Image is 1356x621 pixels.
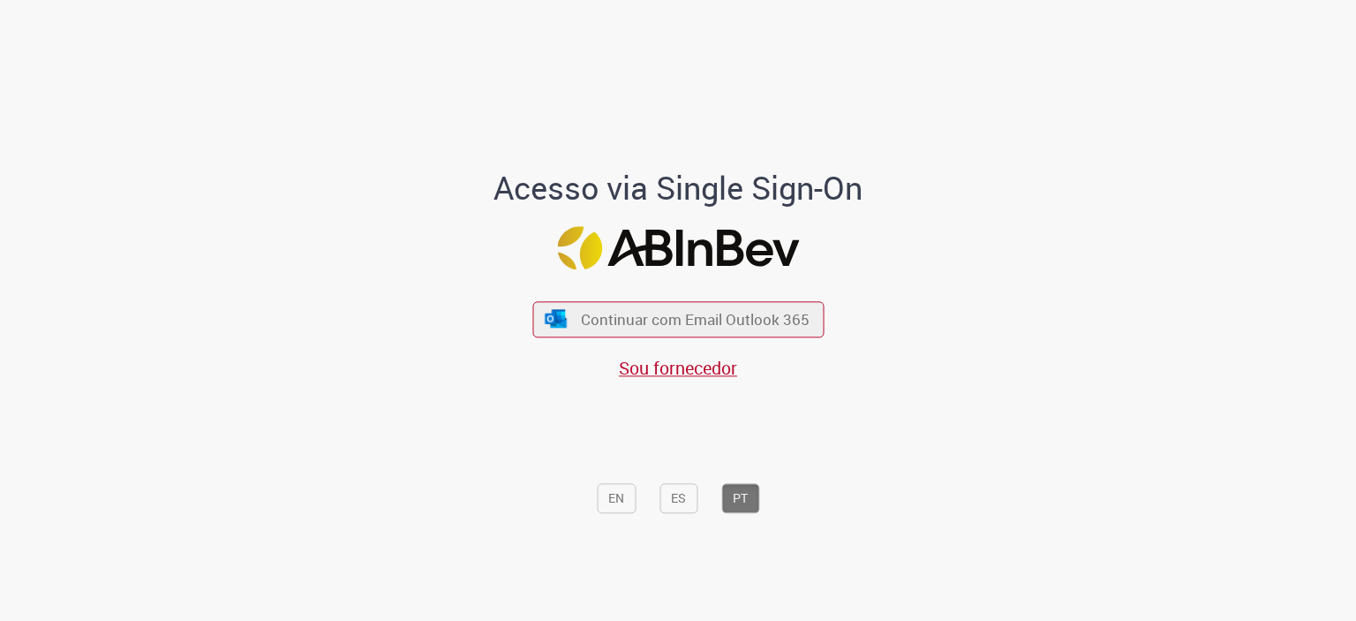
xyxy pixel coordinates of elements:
[659,484,697,514] button: ES
[581,309,810,329] span: Continuar com Email Outlook 365
[619,356,737,380] a: Sou fornecedor
[597,484,636,514] button: EN
[433,170,923,206] h1: Acesso via Single Sign-On
[721,484,759,514] button: PT
[532,301,824,337] button: ícone Azure/Microsoft 360 Continuar com Email Outlook 365
[557,227,799,270] img: Logo ABInBev
[544,309,569,328] img: ícone Azure/Microsoft 360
